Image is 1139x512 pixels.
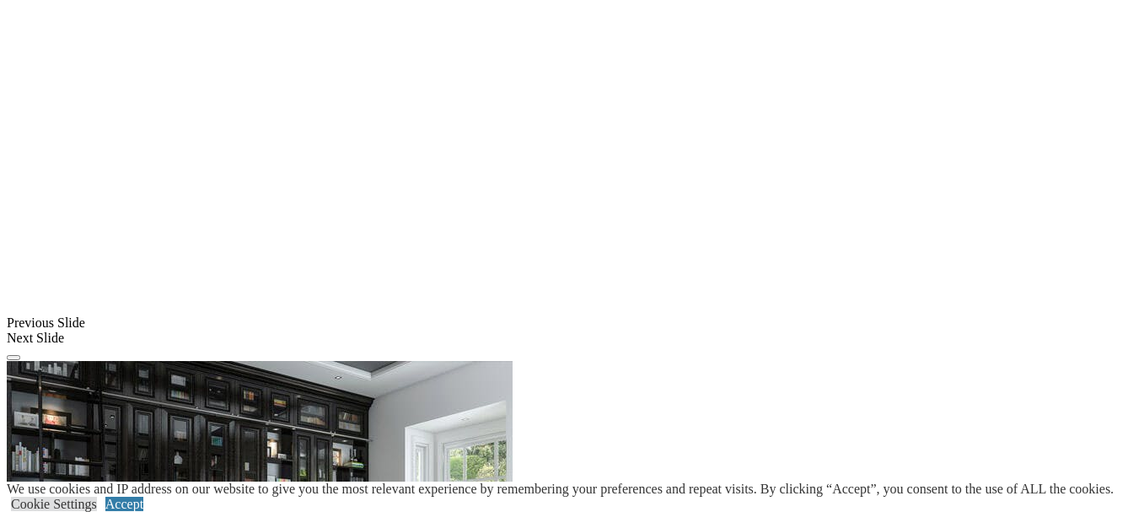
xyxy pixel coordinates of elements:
[7,331,1132,346] div: Next Slide
[7,315,1132,331] div: Previous Slide
[11,497,97,511] a: Cookie Settings
[105,497,143,511] a: Accept
[7,482,1114,497] div: We use cookies and IP address on our website to give you the most relevant experience by remember...
[7,355,20,360] button: Click here to pause slide show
